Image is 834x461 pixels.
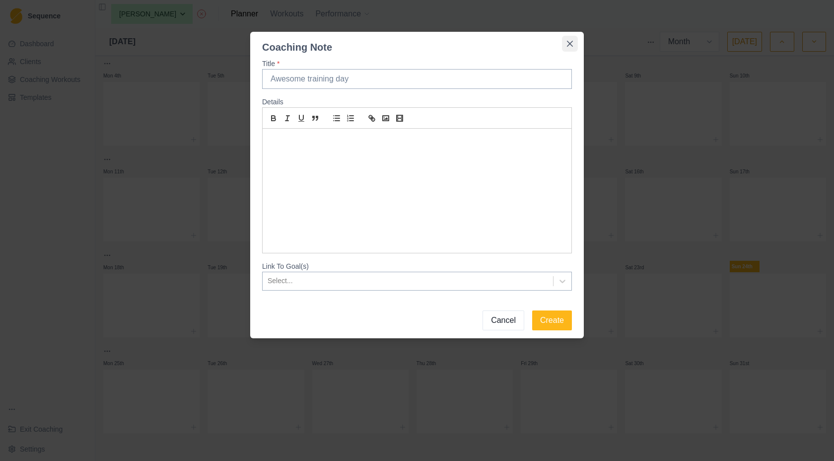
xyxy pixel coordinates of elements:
label: Title [262,59,566,69]
button: Create [532,310,572,330]
button: underline [294,112,308,124]
button: bold [267,112,280,124]
input: Link To Goal(s)Select... [268,276,270,286]
button: image [379,112,393,124]
button: italic [280,112,294,124]
button: list: ordered [344,112,357,124]
button: video [393,112,407,124]
button: Close [562,36,578,52]
button: list: bullet [330,112,344,124]
label: Details [262,97,566,107]
header: Coaching Note [250,32,584,55]
input: Awesome training day [262,69,572,89]
button: blockquote [308,112,322,124]
label: Link To Goal(s) [262,261,572,291]
button: Cancel [483,310,524,330]
button: link [365,112,379,124]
